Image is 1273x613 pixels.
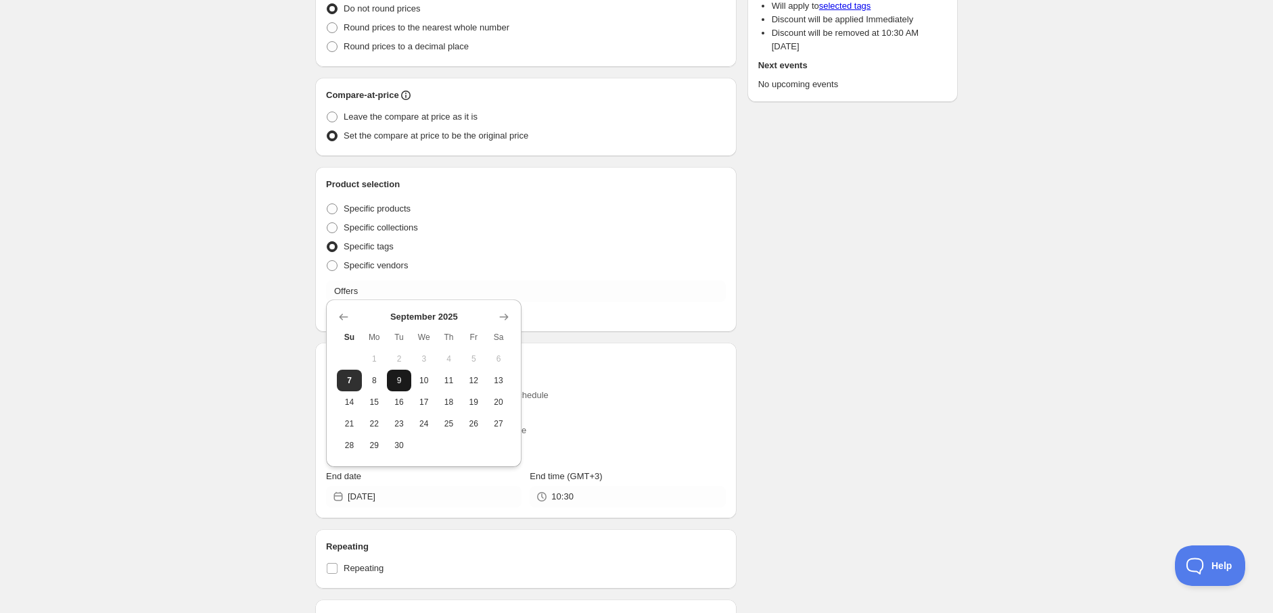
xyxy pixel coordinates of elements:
[387,370,412,391] button: Tuesday September 9 2025
[530,471,602,481] span: End time (GMT+3)
[367,397,381,408] span: 15
[417,375,431,386] span: 10
[442,353,456,364] span: 4
[436,391,461,413] button: Thursday September 18 2025
[342,332,356,343] span: Su
[417,353,431,364] span: 3
[436,413,461,435] button: Thursday September 25 2025
[819,1,871,11] a: selected tags
[1175,545,1246,586] iframe: Toggle Customer Support
[392,418,407,429] span: 23
[344,22,509,32] span: Round prices to the nearest whole number
[772,13,947,26] li: Discount will be applied Immediately
[337,435,362,456] button: Sunday September 28 2025
[411,348,436,370] button: Wednesday September 3 2025
[344,563,384,573] span: Repeating
[342,440,356,451] span: 28
[411,391,436,413] button: Wednesday September 17 2025
[367,375,381,386] span: 8
[492,418,506,429] span: 27
[467,397,481,408] span: 19
[392,353,407,364] span: 2
[387,413,412,435] button: Tuesday September 23 2025
[411,413,436,435] button: Wednesday September 24 2025
[337,413,362,435] button: Sunday September 21 2025
[758,78,947,91] p: No upcoming events
[467,332,481,343] span: Fr
[387,326,412,348] th: Tuesday
[392,440,407,451] span: 30
[442,332,456,343] span: Th
[387,435,412,456] button: Tuesday September 30 2025
[417,397,431,408] span: 17
[392,397,407,408] span: 16
[344,3,420,14] span: Do not round prices
[344,222,418,232] span: Specific collections
[334,308,353,326] button: Show previous month, August 2025
[772,26,947,53] li: Discount will be removed at 10:30 AM [DATE]
[411,326,436,348] th: Wednesday
[362,435,387,456] button: Monday September 29 2025
[392,332,407,343] span: Tu
[326,471,361,481] span: End date
[337,326,362,348] th: Sunday
[362,413,387,435] button: Monday September 22 2025
[342,418,356,429] span: 21
[344,130,528,141] span: Set the compare at price to be the original price
[367,440,381,451] span: 29
[344,203,411,214] span: Specific products
[417,332,431,343] span: We
[436,326,461,348] th: Thursday
[436,348,461,370] button: Thursday September 4 2025
[326,540,726,554] h2: Repeating
[344,112,478,122] span: Leave the compare at price as it is
[486,326,511,348] th: Saturday
[367,418,381,429] span: 22
[326,178,726,191] h2: Product selection
[461,370,486,391] button: Friday September 12 2025
[417,418,431,429] span: 24
[326,89,399,102] h2: Compare-at-price
[442,375,456,386] span: 11
[758,59,947,72] h2: Next events
[367,332,381,343] span: Mo
[387,348,412,370] button: Tuesday September 2 2025
[492,375,506,386] span: 13
[392,375,407,386] span: 9
[337,391,362,413] button: Sunday September 14 2025
[367,353,381,364] span: 1
[342,375,356,386] span: 7
[337,370,362,391] button: Today Sunday September 7 2025
[362,370,387,391] button: Monday September 8 2025
[442,418,456,429] span: 25
[344,260,408,270] span: Specific vendors
[492,332,506,343] span: Sa
[362,326,387,348] th: Monday
[461,413,486,435] button: Friday September 26 2025
[492,397,506,408] span: 20
[461,391,486,413] button: Friday September 19 2025
[411,370,436,391] button: Wednesday September 10 2025
[467,418,481,429] span: 26
[492,353,506,364] span: 6
[467,353,481,364] span: 5
[494,308,513,326] button: Show next month, October 2025
[461,326,486,348] th: Friday
[461,348,486,370] button: Friday September 5 2025
[344,41,469,51] span: Round prices to a decimal place
[326,353,726,367] h2: Active dates
[387,391,412,413] button: Tuesday September 16 2025
[467,375,481,386] span: 12
[486,348,511,370] button: Saturday September 6 2025
[342,397,356,408] span: 14
[486,370,511,391] button: Saturday September 13 2025
[362,391,387,413] button: Monday September 15 2025
[486,391,511,413] button: Saturday September 20 2025
[344,241,394,251] span: Specific tags
[486,413,511,435] button: Saturday September 27 2025
[362,348,387,370] button: Monday September 1 2025
[436,370,461,391] button: Thursday September 11 2025
[442,397,456,408] span: 18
